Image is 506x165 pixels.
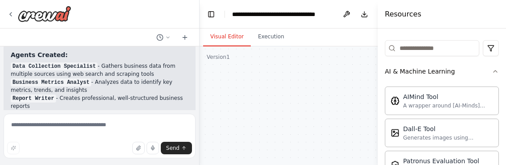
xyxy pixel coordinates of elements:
[11,62,98,70] code: Data Collection Specialist
[403,134,493,141] div: Generates images using OpenAI's Dall-E model.
[11,78,188,94] li: - Analyzes data to identify key metrics, trends, and insights
[11,94,188,110] li: - Creates professional, well-structured business reports
[11,62,188,78] li: - Gathers business data from multiple sources using web search and scraping tools
[205,8,217,21] button: Hide left sidebar
[7,142,20,154] button: Improve this prompt
[11,95,56,103] code: Report Writer
[166,144,180,152] span: Send
[403,102,493,109] div: A wrapper around [AI-Minds]([URL][DOMAIN_NAME]). Useful for when you need answers to questions fr...
[385,67,455,76] div: AI & Machine Learning
[391,128,400,137] img: Dalletool
[153,32,174,43] button: Switch to previous chat
[18,6,71,22] img: Logo
[147,142,159,154] button: Click to speak your automation idea
[391,96,400,105] img: Aimindtool
[403,124,493,133] div: Dall-E Tool
[207,54,230,61] div: Version 1
[178,32,192,43] button: Start a new chat
[385,60,499,83] button: AI & Machine Learning
[161,142,192,154] button: Send
[203,28,251,46] button: Visual Editor
[132,142,145,154] button: Upload files
[403,92,493,101] div: AIMind Tool
[11,51,68,58] strong: Agents Created:
[385,9,421,20] h4: Resources
[11,78,91,87] code: Business Metrics Analyst
[232,10,332,19] nav: breadcrumb
[251,28,291,46] button: Execution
